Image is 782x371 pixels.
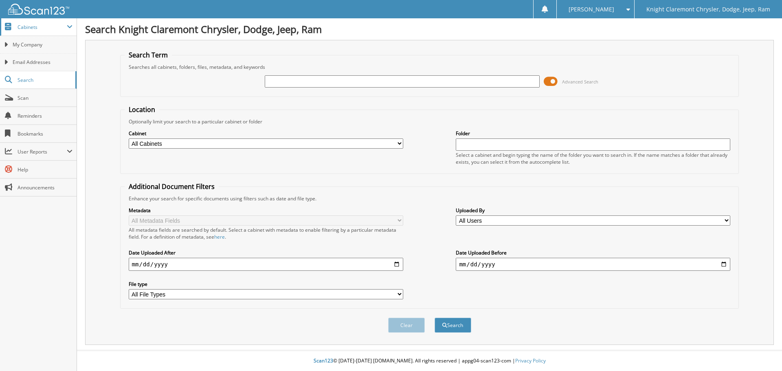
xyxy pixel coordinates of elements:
iframe: Chat Widget [741,332,782,371]
span: Advanced Search [562,79,598,85]
span: Cabinets [18,24,67,31]
label: File type [129,281,403,288]
label: Folder [456,130,730,137]
span: Email Addresses [13,59,72,66]
span: Reminders [18,112,72,119]
input: end [456,258,730,271]
label: Metadata [129,207,403,214]
div: Optionally limit your search to a particular cabinet or folder [125,118,735,125]
div: Searches all cabinets, folders, files, metadata, and keywords [125,64,735,70]
img: scan123-logo-white.svg [8,4,69,15]
label: Date Uploaded After [129,249,403,256]
span: Help [18,166,72,173]
a: Privacy Policy [515,357,546,364]
h1: Search Knight Claremont Chrysler, Dodge, Jeep, Ram [85,22,774,36]
span: Scan [18,94,72,101]
span: Search [18,77,71,83]
label: Cabinet [129,130,403,137]
span: Bookmarks [18,130,72,137]
span: [PERSON_NAME] [569,7,614,12]
div: All metadata fields are searched by default. Select a cabinet with metadata to enable filtering b... [129,226,403,240]
div: Enhance your search for specific documents using filters such as date and file type. [125,195,735,202]
label: Uploaded By [456,207,730,214]
legend: Additional Document Filters [125,182,219,191]
span: My Company [13,41,72,48]
div: Select a cabinet and begin typing the name of the folder you want to search in. If the name match... [456,151,730,165]
div: © [DATE]-[DATE] [DOMAIN_NAME]. All rights reserved | appg04-scan123-com | [77,351,782,371]
legend: Location [125,105,159,114]
input: start [129,258,403,271]
span: Scan123 [314,357,333,364]
span: Announcements [18,184,72,191]
span: Knight Claremont Chrysler, Dodge, Jeep, Ram [646,7,770,12]
button: Clear [388,318,425,333]
legend: Search Term [125,50,172,59]
button: Search [435,318,471,333]
a: here [214,233,225,240]
span: User Reports [18,148,67,155]
label: Date Uploaded Before [456,249,730,256]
